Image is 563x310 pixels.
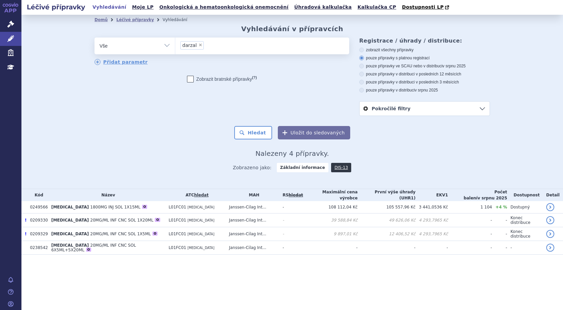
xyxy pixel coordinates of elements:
a: detail [546,230,554,238]
td: 0238542 [26,241,48,255]
label: Zobrazit bratrské přípravky [187,76,257,82]
span: darzal [182,43,197,48]
span: 20MG/ML INF CNC SOL 1X5ML [90,232,151,236]
button: Hledat [234,126,272,139]
span: v srpnu 2025 [442,64,465,68]
span: [MEDICAL_DATA] [187,246,214,250]
div: O [86,248,91,252]
span: [MEDICAL_DATA] [51,232,89,236]
th: RS [279,189,303,201]
td: 1 104 [448,201,492,213]
div: O [152,232,158,236]
td: - [492,227,507,241]
h2: Vyhledávání v přípravcích [241,25,343,33]
td: 12 406,52 Kč [358,227,416,241]
td: - [358,241,416,255]
div: O [155,218,160,222]
td: - [416,241,448,255]
td: Konec distribuce [507,213,543,227]
a: Kalkulačka CP [356,3,398,12]
span: v srpnu 2025 [478,196,507,200]
td: - [492,241,507,255]
span: [MEDICAL_DATA] [51,218,89,223]
td: - [279,213,303,227]
td: - [279,201,303,213]
td: 0209330 [26,213,48,227]
a: Moje LP [130,3,155,12]
span: [MEDICAL_DATA] [51,243,89,248]
a: detail [546,216,554,224]
span: [MEDICAL_DATA] [187,232,214,236]
td: 108 112,04 Kč [303,201,358,213]
label: pouze přípravky ve SCAU nebo v distribuci [359,63,490,69]
td: 3 441,0536 Kč [416,201,448,213]
th: EKV1 [416,189,448,201]
span: v srpnu 2025 [415,88,438,92]
td: Janssen-Cilag Int... [226,241,279,255]
a: Vyhledávání [90,3,128,12]
strong: Základní informace [277,163,328,172]
input: darzal [206,41,209,49]
td: 49 626,06 Kč [358,213,416,227]
th: Počet balení [448,189,507,201]
span: L01FC01 [169,205,186,209]
a: Úhradová kalkulačka [292,3,354,12]
td: 4 293,7965 Kč [416,213,448,227]
a: detail [546,203,554,211]
td: - [448,241,492,255]
a: Pokročilé filtry [360,102,490,116]
label: pouze přípravky v distribuci [359,87,490,93]
td: - [448,227,492,241]
span: L01FC01 [169,218,186,223]
a: Přidat parametr [95,59,148,65]
td: Janssen-Cilag Int... [226,227,279,241]
td: - [303,241,358,255]
span: [MEDICAL_DATA] [187,205,214,209]
th: Kód [26,189,48,201]
td: - [279,227,303,241]
a: Dostupnosti LP [400,3,452,12]
span: [MEDICAL_DATA] [187,219,214,222]
span: Nalezeny 4 přípravky. [255,149,329,158]
span: [MEDICAL_DATA] [51,205,89,209]
span: × [198,43,202,47]
td: 39 588,84 Kč [303,213,358,227]
td: 4 293,7965 Kč [416,227,448,241]
th: První výše úhrady (UHR1) [358,189,416,201]
td: - [492,213,507,227]
td: - [279,241,303,255]
span: 20MG/ML INF CNC SOL 6X5ML+5X20ML [51,243,136,252]
td: - [507,241,543,255]
th: Název [48,189,165,201]
td: Janssen-Cilag Int... [226,201,279,213]
td: Dostupný [507,201,543,213]
th: MAH [226,189,279,201]
span: +4 % [495,204,507,209]
span: L01FC01 [169,245,186,250]
td: 0209329 [26,227,48,241]
td: Janssen-Cilag Int... [226,213,279,227]
a: detail [546,244,554,252]
label: pouze přípravky s platnou registrací [359,55,490,61]
a: Léčivé přípravky [116,17,154,22]
li: Vyhledávání [163,15,196,25]
td: 0249566 [26,201,48,213]
a: Domů [95,17,108,22]
button: Uložit do sledovaných [278,126,350,139]
h2: Léčivé přípravky [21,2,90,12]
a: DIS-13 [331,163,351,172]
td: 105 557,96 Kč [358,201,416,213]
span: Dostupnosti LP [402,4,444,10]
a: Onkologická a hematoonkologická onemocnění [157,3,291,12]
span: L01FC01 [169,232,186,236]
th: Dostupnost [507,189,543,201]
span: 1800MG INJ SOL 1X15ML [90,205,140,209]
span: Zobrazeno jako: [233,163,272,172]
label: pouze přípravky v distribuci v posledních 12 měsících [359,71,490,77]
h3: Registrace / úhrady / distribuce: [359,38,490,44]
span: 20MG/ML INF CNC SOL 1X20ML [90,218,153,223]
div: O [142,205,147,209]
a: vyhledávání neobsahuje žádnou platnou referenční skupinu [289,193,303,197]
del: hledat [289,193,303,197]
td: - [448,213,492,227]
